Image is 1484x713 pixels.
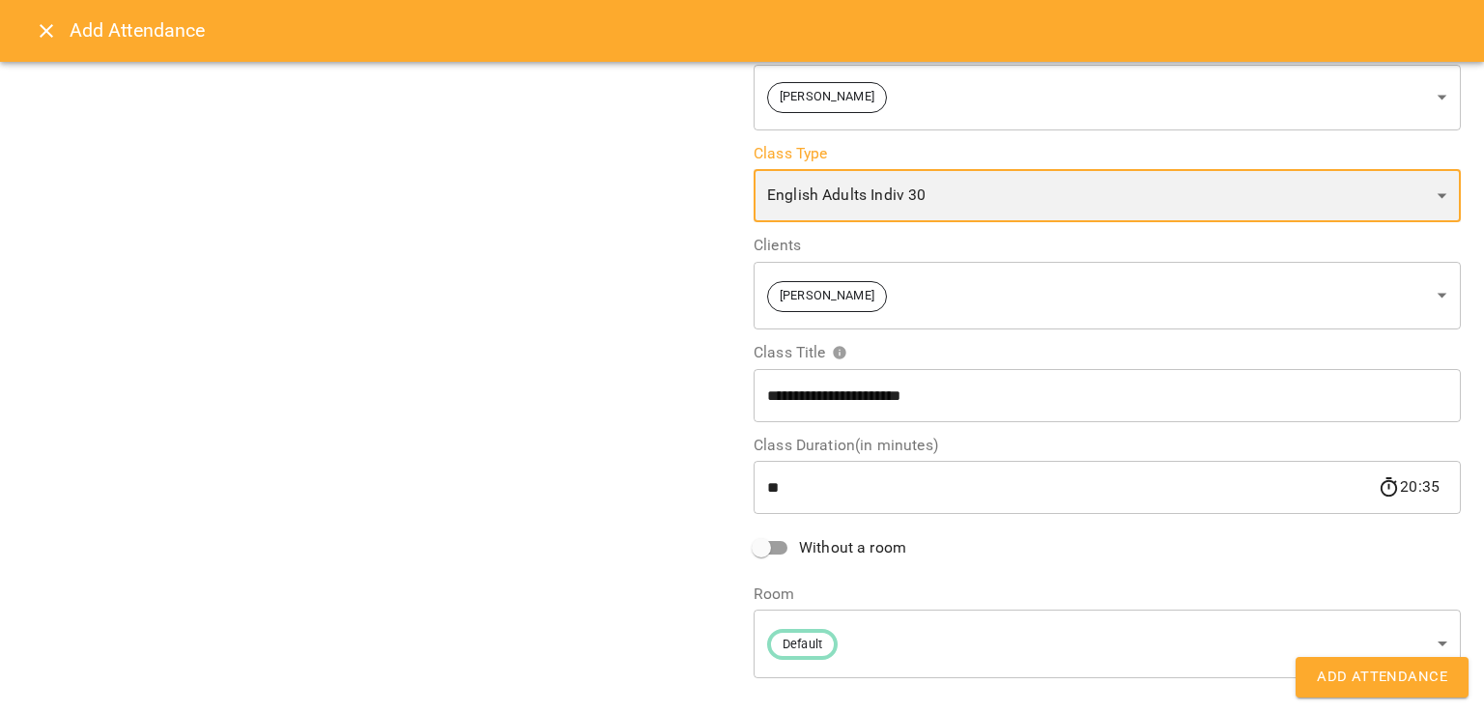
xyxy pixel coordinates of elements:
div: [PERSON_NAME] [754,64,1461,130]
svg: Please specify class title or select clients [832,345,847,360]
span: Default [771,636,834,654]
div: [PERSON_NAME] [754,261,1461,329]
label: Class Duration(in minutes) [754,438,1461,453]
span: Without a room [799,536,906,559]
h6: Add Attendance [70,15,206,45]
label: Class Type [754,146,1461,161]
button: Close [23,8,70,54]
span: [PERSON_NAME] [768,88,886,106]
div: Default [754,610,1461,678]
div: English Adults Indiv 30 [754,169,1461,223]
label: Room [754,586,1461,602]
span: Add Attendance [1317,665,1447,690]
label: Clients [754,238,1461,253]
span: [PERSON_NAME] [768,287,886,305]
button: Add Attendance [1296,657,1469,698]
span: Class Title [754,345,847,360]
